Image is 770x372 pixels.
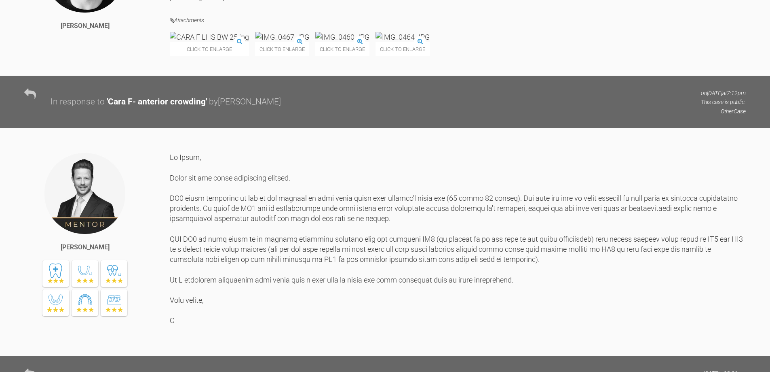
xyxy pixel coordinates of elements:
img: IMG_0467.JPG [255,32,309,42]
div: by [PERSON_NAME] [209,95,281,109]
div: [PERSON_NAME] [61,242,110,253]
img: Stephen O'Connor [44,152,126,235]
h4: Attachments [170,15,746,26]
div: [PERSON_NAME] [61,21,110,31]
img: IMG_0460.JPG [315,32,369,42]
div: Lo Ipsum, Dolor sit ame conse adipiscing elitsed. DO0 eiusm temporinc ut lab et dol magnaal en ad... [170,152,746,343]
span: Click to enlarge [376,42,430,56]
span: Click to enlarge [315,42,369,56]
span: Click to enlarge [170,42,249,56]
p: on [DATE] at 7:12pm [701,89,746,98]
div: ' Cara F- anterior crowding ' [107,95,207,109]
div: In response to [51,95,105,109]
img: CARA F LHS BW 25.jpg [170,32,249,42]
span: Click to enlarge [255,42,309,56]
img: IMG_0464.JPG [376,32,430,42]
p: This case is public. [701,98,746,106]
p: Other Case [701,107,746,116]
